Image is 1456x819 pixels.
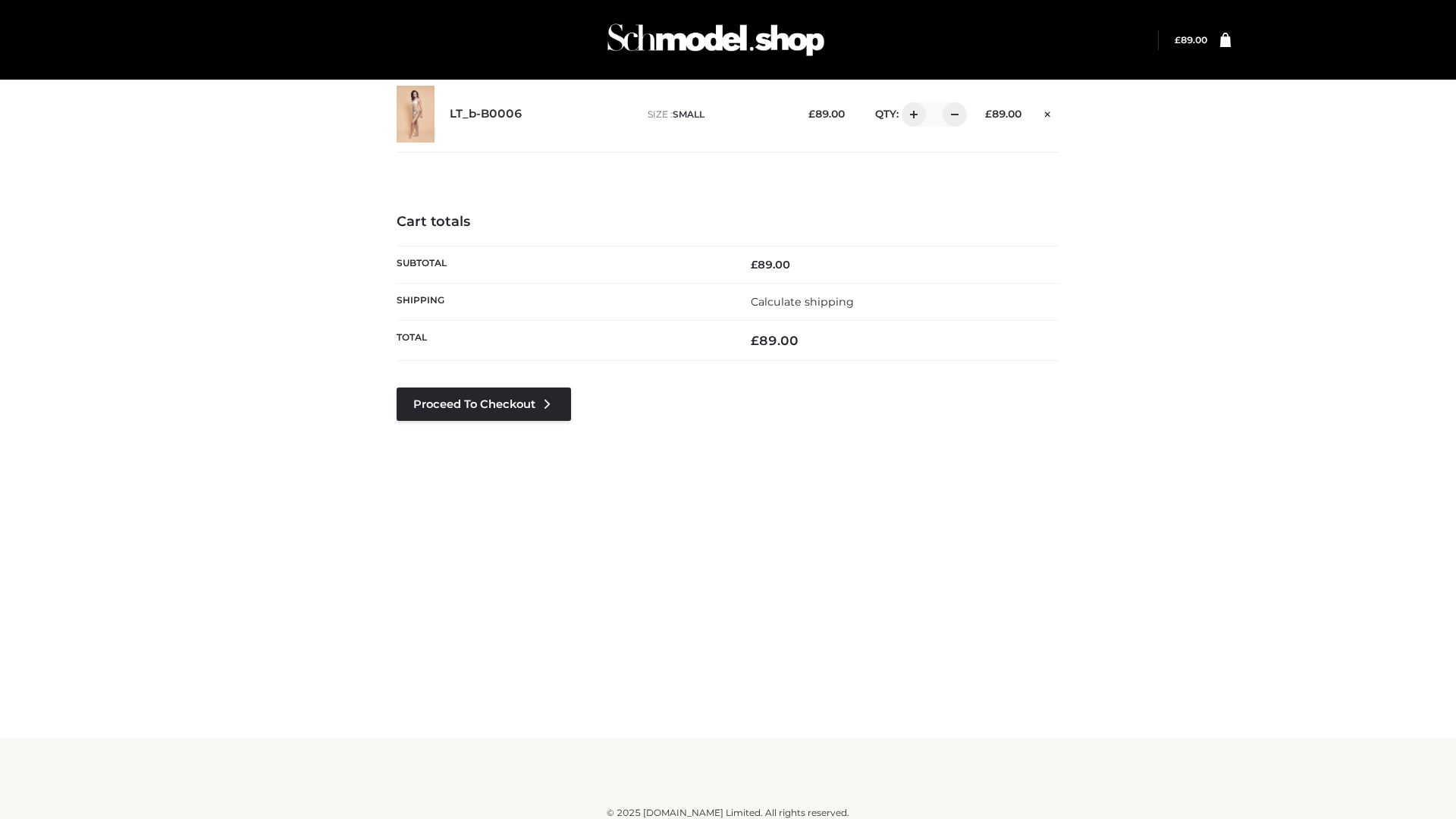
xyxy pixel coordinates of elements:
h4: Cart totals [397,214,1059,231]
bdi: 89.00 [751,258,790,271]
img: Schmodel Admin 964 [602,10,830,70]
a: Remove this item [1037,102,1059,122]
span: SMALL [673,108,704,120]
span: £ [985,108,992,120]
a: £89.00 [1175,34,1207,45]
th: Subtotal [397,246,728,283]
a: Proceed to Checkout [397,388,571,421]
img: LT_b-B0006 - SMALL [397,86,435,143]
bdi: 89.00 [1175,34,1207,45]
bdi: 89.00 [808,108,845,120]
bdi: 89.00 [985,108,1021,120]
span: £ [751,333,759,348]
p: size : [648,108,785,121]
a: Calculate shipping [751,295,854,309]
div: QTY: [860,102,962,127]
span: £ [808,108,815,120]
th: Total [397,321,728,361]
span: £ [751,258,758,271]
a: LT_b-B0006 [450,107,522,121]
span: £ [1175,34,1181,45]
bdi: 89.00 [751,333,799,348]
th: Shipping [397,283,728,320]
